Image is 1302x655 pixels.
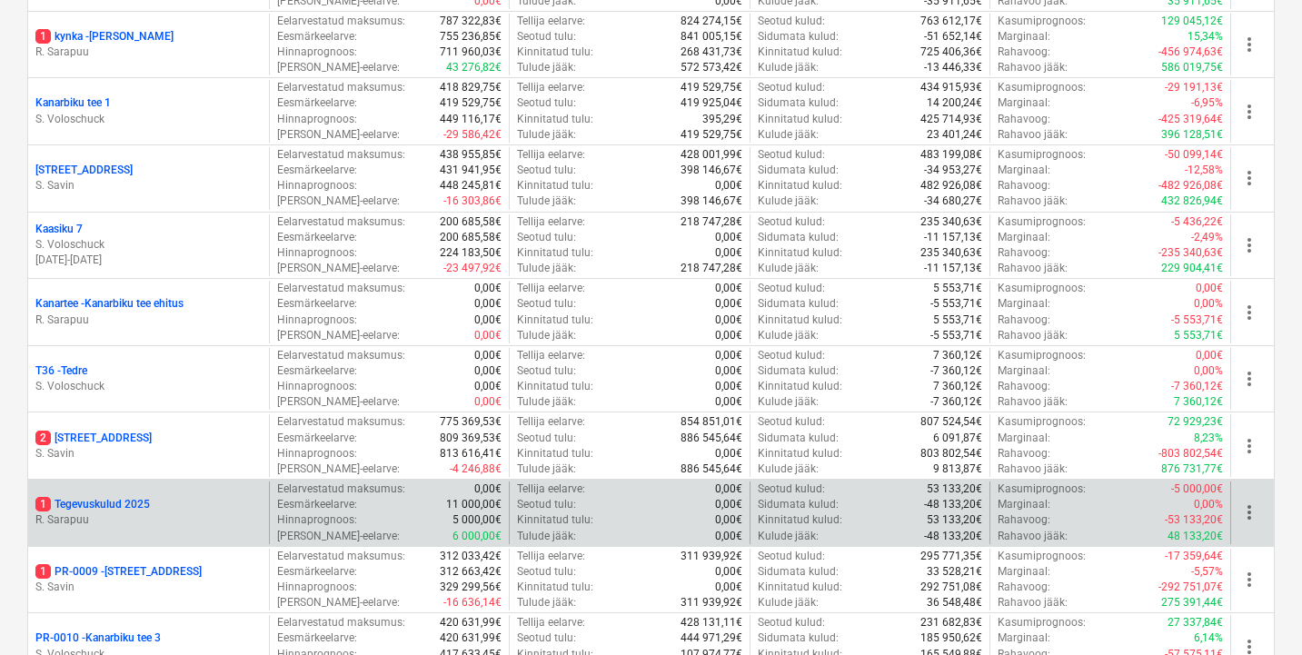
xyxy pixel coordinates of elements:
p: Rahavoog : [998,112,1050,127]
p: Seotud kulud : [758,14,825,29]
p: Eesmärkeelarve : [277,163,357,178]
span: more_vert [1238,101,1260,123]
p: 9 813,87€ [933,461,982,477]
p: Marginaal : [998,29,1050,45]
span: 1 [35,564,51,579]
p: 200 685,58€ [440,214,502,230]
p: -50 099,14€ [1165,147,1223,163]
p: S. Voloschuck [35,237,262,253]
p: T36 - Tedre [35,363,87,379]
p: Kinnitatud tulu : [517,313,593,328]
p: Kinnitatud tulu : [517,512,593,528]
p: Kinnitatud tulu : [517,45,593,60]
p: Hinnaprognoos : [277,379,357,394]
p: 398 146,67€ [681,163,742,178]
p: Kulude jääk : [758,60,819,75]
p: 0,00€ [715,313,742,328]
p: -12,58% [1185,163,1223,178]
p: 396 128,51€ [1161,127,1223,143]
p: Eesmärkeelarve : [277,363,357,379]
p: 395,29€ [702,112,742,127]
p: Rahavoog : [998,379,1050,394]
p: Seotud tulu : [517,230,576,245]
p: Tulude jääk : [517,194,576,209]
p: Seotud tulu : [517,296,576,312]
p: 11 000,00€ [446,497,502,512]
p: R. Sarapuu [35,512,262,528]
p: -5 553,71€ [1171,313,1223,328]
p: Sidumata kulud : [758,29,839,45]
p: -13 446,33€ [924,60,982,75]
p: Kinnitatud kulud : [758,379,842,394]
p: 431 941,95€ [440,163,502,178]
p: Hinnaprognoos : [277,313,357,328]
p: 418 829,75€ [440,80,502,95]
p: 572 573,42€ [681,60,742,75]
p: Seotud kulud : [758,414,825,430]
p: 72 929,23€ [1168,414,1223,430]
p: Seotud tulu : [517,431,576,446]
p: Tellija eelarve : [517,147,585,163]
p: 886 545,64€ [681,461,742,477]
p: Tegevuskulud 2025 [35,497,150,512]
p: 23 401,24€ [927,127,982,143]
p: Marginaal : [998,296,1050,312]
p: Kinnitatud kulud : [758,112,842,127]
p: 0,00€ [474,394,502,410]
p: 0,00€ [474,296,502,312]
p: 0,00€ [474,328,502,343]
p: 15,34% [1188,29,1223,45]
p: Tellija eelarve : [517,14,585,29]
p: Kinnitatud kulud : [758,446,842,461]
p: Seotud kulud : [758,348,825,363]
p: Kinnitatud tulu : [517,178,593,194]
p: Eelarvestatud maksumus : [277,281,405,296]
p: -4 246,88€ [450,461,502,477]
p: Eelarvestatud maksumus : [277,147,405,163]
p: 53 133,20€ [927,512,982,528]
p: 419 529,75€ [681,80,742,95]
p: Kasumiprognoos : [998,147,1086,163]
p: [PERSON_NAME]-eelarve : [277,394,400,410]
p: 0,00€ [715,394,742,410]
p: -7 360,12€ [930,363,982,379]
div: Kaasiku 7S. Voloschuck[DATE]-[DATE] [35,222,262,268]
p: 0,00€ [715,512,742,528]
p: 7 360,12€ [933,379,982,394]
p: -6,95% [1191,95,1223,111]
p: Marginaal : [998,163,1050,178]
p: Kinnitatud kulud : [758,313,842,328]
div: T36 -TedreS. Voloschuck [35,363,262,394]
p: Hinnaprognoos : [277,512,357,528]
p: 14 200,24€ [927,95,982,111]
p: 5 553,71€ [933,313,982,328]
p: 229 904,41€ [1161,261,1223,276]
p: 5 000,00€ [452,512,502,528]
p: 7 360,12€ [1174,394,1223,410]
p: 53 133,20€ [927,481,982,497]
p: Tellija eelarve : [517,481,585,497]
p: 0,00€ [715,497,742,512]
p: 434 915,93€ [920,80,982,95]
p: Seotud tulu : [517,29,576,45]
p: 419 925,04€ [681,95,742,111]
p: Seotud kulud : [758,481,825,497]
p: 0,00€ [715,281,742,296]
p: Seotud tulu : [517,95,576,111]
p: Sidumata kulud : [758,230,839,245]
p: 419 529,75€ [681,127,742,143]
p: Rahavoog : [998,313,1050,328]
p: 428 001,99€ [681,147,742,163]
p: Marginaal : [998,230,1050,245]
p: Rahavoog : [998,245,1050,261]
p: -34 953,27€ [924,163,982,178]
p: -48 133,20€ [924,497,982,512]
p: 425 714,93€ [920,112,982,127]
p: Seotud kulud : [758,147,825,163]
p: Seotud kulud : [758,214,825,230]
span: more_vert [1238,368,1260,390]
p: -7 360,12€ [930,394,982,410]
span: 1 [35,29,51,44]
p: Kinnitatud tulu : [517,379,593,394]
p: Tulude jääk : [517,328,576,343]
